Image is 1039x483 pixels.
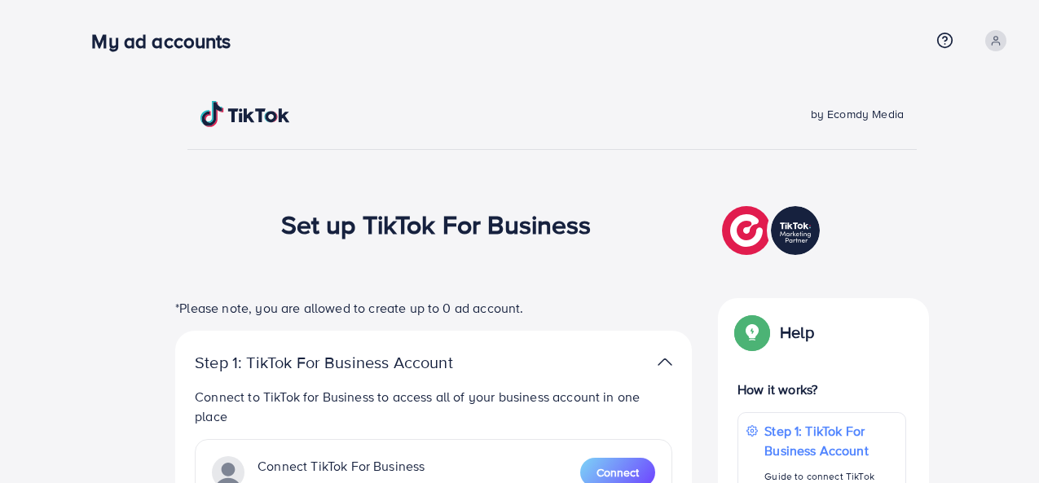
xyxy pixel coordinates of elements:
[811,106,904,122] span: by Ecomdy Media
[175,298,692,318] p: *Please note, you are allowed to create up to 0 ad account.
[200,101,290,127] img: TikTok
[737,380,906,399] p: How it works?
[764,421,897,460] p: Step 1: TikTok For Business Account
[195,353,504,372] p: Step 1: TikTok For Business Account
[91,29,244,53] h3: My ad accounts
[722,202,824,259] img: TikTok partner
[658,350,672,374] img: TikTok partner
[780,323,814,342] p: Help
[737,318,767,347] img: Popup guide
[281,209,592,239] h1: Set up TikTok For Business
